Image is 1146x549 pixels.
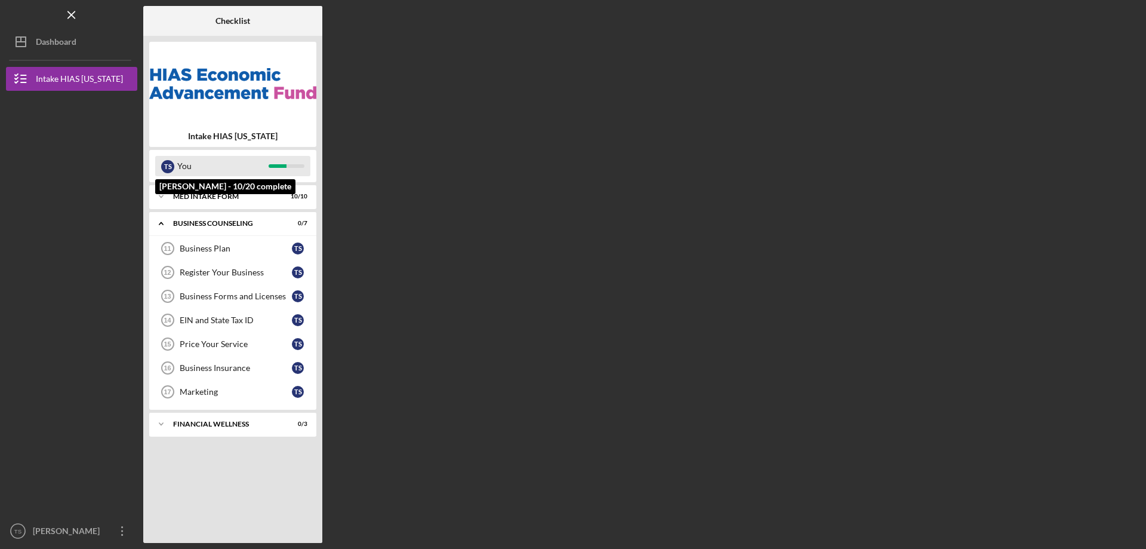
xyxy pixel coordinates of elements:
img: Product logo [149,48,316,119]
div: Marketing [180,387,292,397]
div: T S [292,290,304,302]
div: Business Counseling [173,220,278,227]
div: Financial Wellness [173,421,278,428]
b: Checklist [215,16,250,26]
div: T S [292,362,304,374]
a: 16Business InsuranceTS [155,356,310,380]
a: 14EIN and State Tax IDTS [155,308,310,332]
button: TS[PERSON_NAME] [6,519,137,543]
div: T S [292,266,304,278]
button: Dashboard [6,30,137,54]
tspan: 12 [164,269,171,276]
div: Price Your Service [180,339,292,349]
a: 13Business Forms and LicensesTS [155,284,310,308]
tspan: 14 [164,317,171,324]
div: 0 / 7 [286,220,307,227]
tspan: 16 [164,364,171,372]
div: MED Intake Form [173,193,278,200]
tspan: 17 [164,388,171,395]
tspan: 15 [164,341,171,348]
a: 11Business PlanTS [155,237,310,260]
div: 0 / 3 [286,421,307,428]
div: T S [292,338,304,350]
div: Business Insurance [180,363,292,373]
b: Intake HIAS [US_STATE] [188,131,278,141]
a: 15Price Your ServiceTS [155,332,310,356]
div: Business Plan [180,244,292,253]
tspan: 13 [164,293,171,300]
tspan: 11 [164,245,171,252]
div: Register Your Business [180,268,292,277]
div: 10 / 10 [286,193,307,200]
div: T S [292,314,304,326]
a: 17MarketingTS [155,380,310,404]
button: Intake HIAS [US_STATE] [6,67,137,91]
div: You [177,156,269,176]
a: 12Register Your BusinessTS [155,260,310,284]
text: TS [14,528,21,535]
div: Intake HIAS [US_STATE] [36,67,123,94]
div: EIN and State Tax ID [180,315,292,325]
div: Dashboard [36,30,76,57]
div: T S [161,160,174,173]
div: T S [292,386,304,398]
div: [PERSON_NAME] [30,519,107,546]
div: Business Forms and Licenses [180,292,292,301]
div: T S [292,243,304,254]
